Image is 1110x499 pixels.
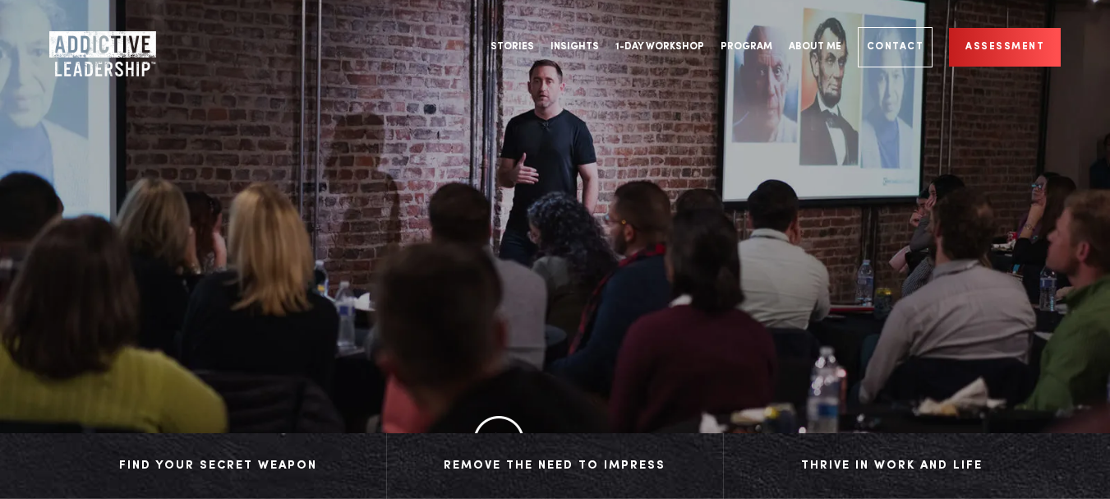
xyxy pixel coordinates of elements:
[607,16,712,78] a: 1-Day Workshop
[712,16,781,78] a: Program
[482,16,542,78] a: Stories
[740,454,1044,478] div: Thrive in Work and Life
[858,27,933,67] a: Contact
[49,31,148,64] a: Home
[542,16,607,78] a: Insights
[403,454,707,478] div: Remove The Need to Impress
[949,28,1061,67] a: Assessment
[781,16,850,78] a: About Me
[67,454,370,478] div: Find Your Secret Weapon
